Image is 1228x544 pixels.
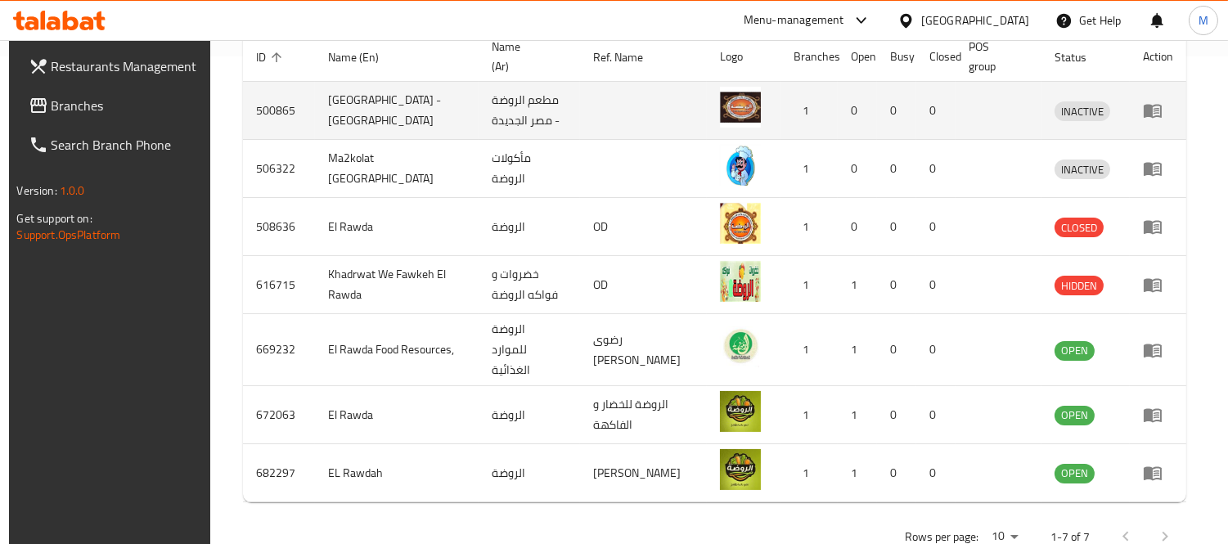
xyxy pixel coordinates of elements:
img: Khadrwat We Fawkeh El Rawda [720,261,761,302]
td: 0 [838,198,877,256]
span: INACTIVE [1055,102,1110,121]
td: مطعم الروضة - مصر الجديدة [479,82,580,140]
td: 1 [838,444,877,502]
span: Branches [52,96,201,115]
td: 1 [780,314,838,386]
td: 0 [877,198,916,256]
td: 0 [877,444,916,502]
span: HIDDEN [1055,276,1104,295]
td: خضروات و فواكه الروضة [479,256,580,314]
td: 506322 [243,140,315,198]
th: Branches [780,32,838,82]
td: 1 [780,444,838,502]
span: ID [256,47,287,67]
span: POS group [969,37,1022,76]
td: 1 [838,256,877,314]
table: enhanced table [243,32,1186,502]
td: El Rawda Food Resources, [315,314,479,386]
td: 0 [877,82,916,140]
td: 0 [916,314,956,386]
td: 0 [838,82,877,140]
td: 0 [916,256,956,314]
td: El Rawda [315,198,479,256]
span: Status [1055,47,1108,67]
a: Branches [16,86,214,125]
span: CLOSED [1055,218,1104,237]
img: Ma2kolat El Rawda [720,145,761,186]
div: [GEOGRAPHIC_DATA] [921,11,1029,29]
td: Khadrwat We Fawkeh El Rawda [315,256,479,314]
td: رضوى [PERSON_NAME] [580,314,707,386]
div: Menu [1143,405,1173,425]
div: HIDDEN [1055,276,1104,295]
th: Logo [707,32,780,82]
div: OPEN [1055,464,1095,483]
td: 0 [916,198,956,256]
td: [PERSON_NAME] [580,444,707,502]
div: CLOSED [1055,218,1104,237]
th: Open [838,32,877,82]
td: 0 [916,386,956,444]
td: الروضة للموارد الغذائية [479,314,580,386]
div: Menu-management [744,11,844,30]
span: Version: [17,180,57,201]
td: 0 [877,386,916,444]
div: Menu [1143,340,1173,360]
td: الروضة [479,386,580,444]
td: 616715 [243,256,315,314]
td: 1 [780,82,838,140]
span: Get support on: [17,208,92,229]
td: 669232 [243,314,315,386]
div: OPEN [1055,341,1095,361]
div: Menu [1143,101,1173,120]
td: El Rawda [315,386,479,444]
span: OPEN [1055,464,1095,483]
th: Busy [877,32,916,82]
img: EL Rawdah [720,449,761,490]
td: 0 [916,140,956,198]
td: 0 [916,444,956,502]
span: 1.0.0 [60,180,85,201]
td: الروضة [479,444,580,502]
td: 1 [780,198,838,256]
div: Menu [1143,159,1173,178]
td: 508636 [243,198,315,256]
td: 1 [780,386,838,444]
td: 672063 [243,386,315,444]
td: OD [580,198,707,256]
span: INACTIVE [1055,160,1110,179]
div: INACTIVE [1055,101,1110,121]
td: 1 [780,140,838,198]
span: Restaurants Management [52,56,201,76]
th: Action [1130,32,1186,82]
td: 0 [916,82,956,140]
span: M [1199,11,1208,29]
td: 1 [838,386,877,444]
td: 0 [838,140,877,198]
img: El Rawda [720,203,761,244]
div: Menu [1143,463,1173,483]
span: OPEN [1055,406,1095,425]
td: 0 [877,256,916,314]
div: Menu [1143,217,1173,236]
div: OPEN [1055,406,1095,425]
a: Support.OpsPlatform [17,224,121,245]
td: 0 [877,314,916,386]
span: OPEN [1055,341,1095,360]
td: الروضة للخضار و الفاكهة [580,386,707,444]
td: 0 [877,140,916,198]
td: EL Rawdah [315,444,479,502]
img: El Rawda Food Resources, [720,326,761,367]
span: Ref. Name [593,47,664,67]
td: 500865 [243,82,315,140]
span: Name (En) [328,47,400,67]
img: El Rawda Restaurant - Heliopolis [720,87,761,128]
td: Ma2kolat [GEOGRAPHIC_DATA] [315,140,479,198]
td: [GEOGRAPHIC_DATA] - [GEOGRAPHIC_DATA] [315,82,479,140]
td: الروضة [479,198,580,256]
span: Search Branch Phone [52,135,201,155]
td: 1 [780,256,838,314]
span: Name (Ar) [492,37,560,76]
img: El Rawda [720,391,761,432]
